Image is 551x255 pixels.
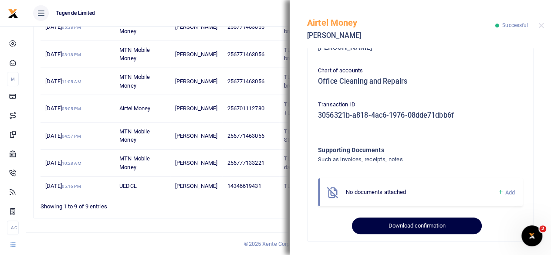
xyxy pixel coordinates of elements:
span: TLUG016324 Staff breakfast [284,47,331,62]
h5: Airtel Money [307,17,495,28]
span: 256771463056 [227,78,264,85]
p: Transaction ID [318,100,523,109]
span: 256771463056 [227,133,264,139]
span: Airtel Money [119,105,150,112]
h5: [PERSON_NAME] [307,31,495,40]
span: [DATE] [45,24,81,30]
li: M [7,72,19,86]
span: TLUG015854 [284,183,317,189]
p: Chart of accounts [318,66,523,75]
span: TLUG016084 Staff breakfast [284,74,331,89]
a: logo-small logo-large logo-large [8,10,18,16]
span: [DATE] [45,51,81,58]
span: TLUG015917 TLUG015851 [284,101,317,116]
span: TLUG015856 Office data [284,155,334,170]
span: MTN Mobile Money [119,74,150,89]
span: Add [505,189,515,196]
span: Tugende Limited [52,9,99,17]
div: Showing 1 to 9 of 9 entries [41,197,244,211]
span: MTN Mobile Money [119,128,150,143]
small: 05:16 PM [62,184,81,189]
span: 256701112780 [227,105,264,112]
span: [DATE] [45,78,81,85]
span: [PERSON_NAME] [175,160,217,166]
span: [PERSON_NAME] [175,105,217,112]
span: 14346619431 [227,183,261,189]
iframe: Intercom live chat [521,225,542,246]
h5: Office Cleaning and Repairs [318,77,523,86]
span: [PERSON_NAME] [175,24,217,30]
small: 05:05 PM [62,106,81,111]
a: Add [497,187,515,197]
span: [PERSON_NAME] [175,133,217,139]
span: [DATE] [45,133,81,139]
img: logo-small [8,8,18,19]
button: Close [538,23,544,28]
span: MTN Mobile Money [119,19,150,34]
span: MTN Mobile Money [119,155,150,170]
h4: Such as invoices, receipts, notes [318,155,487,164]
button: Download confirmation [352,218,481,234]
span: [DATE] [45,183,81,189]
span: 256771463056 [227,51,264,58]
h5: 3056321b-a818-4ac6-1976-08dde71dbb6f [318,111,523,120]
small: 10:28 AM [62,161,81,166]
span: TLUG016325 Staff breakfast [284,19,331,34]
span: 256771463056 [227,24,264,30]
span: [PERSON_NAME] [175,51,217,58]
span: MTN Mobile Money [119,47,150,62]
span: No documents attached [346,189,406,195]
span: [DATE] [45,105,81,112]
small: 05:38 PM [62,25,81,30]
span: TLUG015893 Staffbreakfast [284,128,321,143]
span: UEDCL [119,183,137,189]
span: [PERSON_NAME] [175,78,217,85]
small: 04:57 PM [62,134,81,139]
span: Successful [502,22,528,28]
small: 03:18 PM [62,52,81,57]
span: 2 [539,225,546,232]
span: [PERSON_NAME] [175,183,217,189]
small: 11:05 AM [62,79,81,84]
span: [DATE] [45,160,81,166]
h4: Supporting Documents [318,145,487,155]
li: Ac [7,221,19,235]
span: 256777133221 [227,160,264,166]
